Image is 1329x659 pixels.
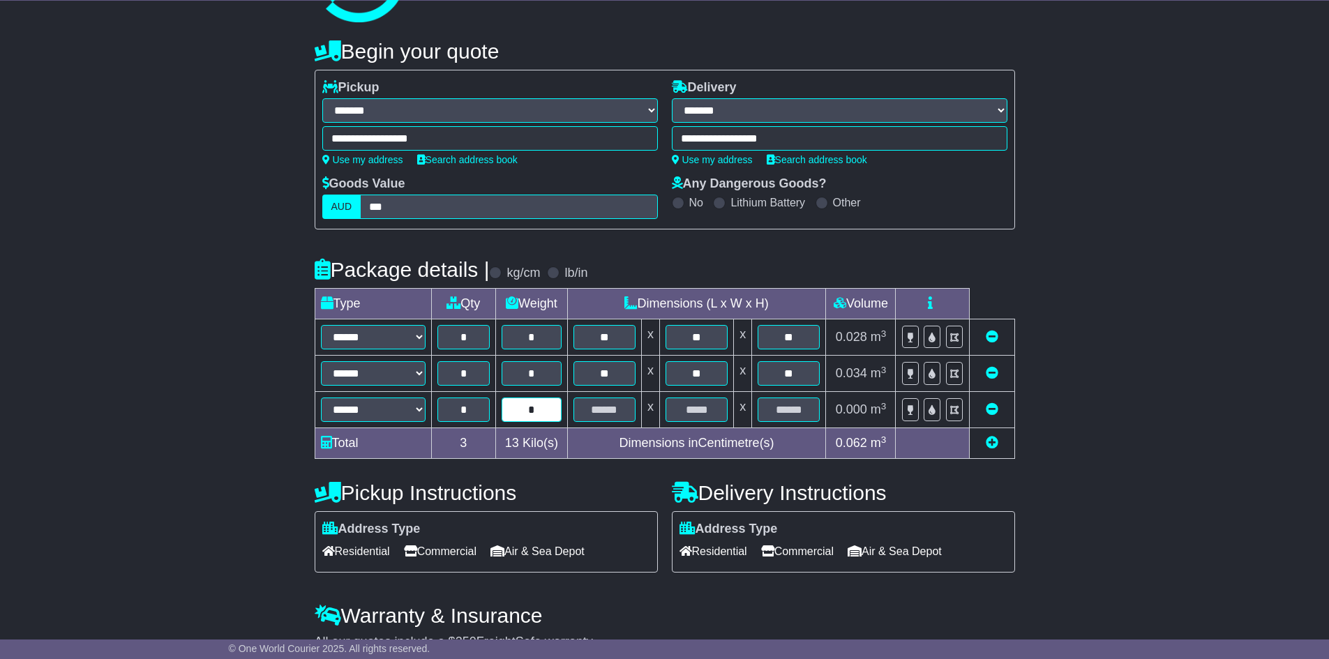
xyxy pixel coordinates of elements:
[679,522,778,537] label: Address Type
[734,356,752,392] td: x
[871,366,887,380] span: m
[315,604,1015,627] h4: Warranty & Insurance
[734,392,752,428] td: x
[836,436,867,450] span: 0.062
[567,428,826,459] td: Dimensions in Centimetre(s)
[315,428,431,459] td: Total
[496,428,568,459] td: Kilo(s)
[315,635,1015,650] div: All our quotes include a $ FreightSafe warranty.
[404,540,476,562] span: Commercial
[322,522,421,537] label: Address Type
[871,330,887,344] span: m
[431,289,496,319] td: Qty
[689,196,703,209] label: No
[881,434,887,445] sup: 3
[767,154,867,165] a: Search address book
[315,258,490,281] h4: Package details |
[322,540,390,562] span: Residential
[672,481,1015,504] h4: Delivery Instructions
[564,266,587,281] label: lb/in
[833,196,861,209] label: Other
[986,436,998,450] a: Add new item
[986,402,998,416] a: Remove this item
[506,266,540,281] label: kg/cm
[672,80,737,96] label: Delivery
[848,540,942,562] span: Air & Sea Depot
[456,635,476,649] span: 250
[567,289,826,319] td: Dimensions (L x W x H)
[417,154,518,165] a: Search address book
[431,428,496,459] td: 3
[761,540,834,562] span: Commercial
[641,319,659,356] td: x
[315,289,431,319] td: Type
[881,365,887,375] sup: 3
[730,196,805,209] label: Lithium Battery
[881,328,887,339] sup: 3
[679,540,747,562] span: Residential
[871,402,887,416] span: m
[322,154,403,165] a: Use my address
[672,154,753,165] a: Use my address
[322,176,405,192] label: Goods Value
[836,366,867,380] span: 0.034
[496,289,568,319] td: Weight
[826,289,896,319] td: Volume
[641,356,659,392] td: x
[881,401,887,411] sup: 3
[229,643,430,654] span: © One World Courier 2025. All rights reserved.
[490,540,585,562] span: Air & Sea Depot
[871,436,887,450] span: m
[986,366,998,380] a: Remove this item
[836,330,867,344] span: 0.028
[836,402,867,416] span: 0.000
[322,80,380,96] label: Pickup
[315,40,1015,63] h4: Begin your quote
[505,436,519,450] span: 13
[986,330,998,344] a: Remove this item
[641,392,659,428] td: x
[734,319,752,356] td: x
[315,481,658,504] h4: Pickup Instructions
[672,176,827,192] label: Any Dangerous Goods?
[322,195,361,219] label: AUD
